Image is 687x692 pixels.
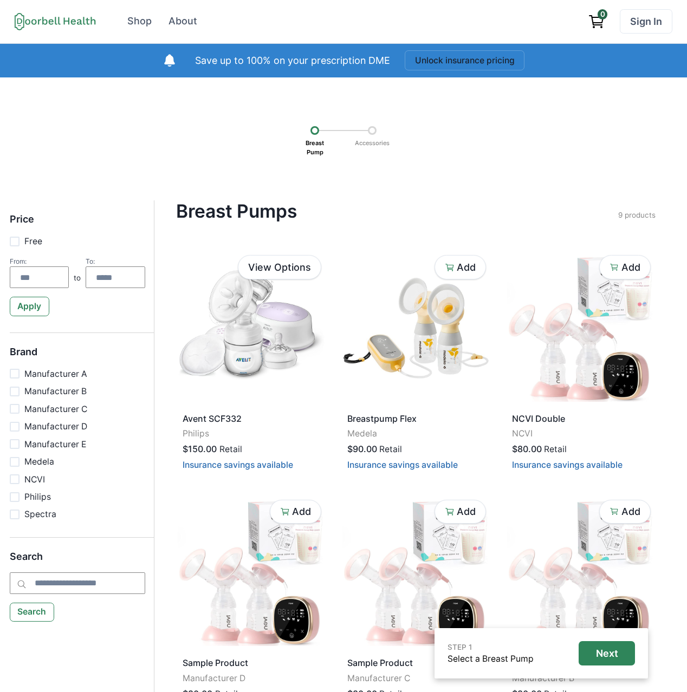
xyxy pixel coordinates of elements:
[621,262,640,273] p: Add
[219,443,242,456] p: Retail
[512,442,542,455] p: $80.00
[457,506,476,518] p: Add
[435,500,486,524] button: Add
[183,427,320,440] p: Philips
[178,252,325,404] img: p396f7c1jhk335ckoricv06bci68
[448,654,534,664] a: Select a Breast Pump
[620,9,672,34] a: Sign In
[183,656,320,669] p: Sample Product
[74,272,81,288] p: to
[238,255,321,279] a: View Options
[347,672,484,685] p: Manufacturer C
[584,9,611,34] a: View cart
[512,412,649,425] p: NCVI Double
[183,442,217,455] p: $150.00
[24,438,86,451] p: Manufacturer E
[507,252,654,404] img: tns73qkjvnll4qaugvy1iy5zbioi
[457,262,476,273] p: Add
[507,497,654,649] img: y87xkqs3juv2ky039rn649m6ig26
[448,642,534,652] p: STEP 1
[598,9,607,19] span: 0
[86,257,145,265] div: To:
[10,257,69,265] div: From:
[24,491,51,504] p: Philips
[176,200,618,222] h4: Breast Pumps
[347,460,458,470] button: Insurance savings available
[168,14,197,29] div: About
[183,672,320,685] p: Manufacturer D
[405,50,525,70] button: Unlock insurance pricing
[10,603,54,622] button: Search
[599,500,651,524] button: Add
[512,427,649,440] p: NCVI
[512,460,623,470] button: Insurance savings available
[342,252,489,404] img: wu1ofuyzz2pb86d2jgprv8htehmy
[544,443,567,456] p: Retail
[183,412,320,425] p: Avent SCF332
[24,473,45,486] p: NCVI
[10,346,145,368] h5: Brand
[161,9,205,34] a: About
[347,656,484,669] p: Sample Product
[379,443,402,456] p: Retail
[24,403,87,416] p: Manufacturer C
[302,135,328,160] p: Breast Pump
[195,54,390,68] p: Save up to 100% on your prescription DME
[120,9,159,34] a: Shop
[351,135,393,152] p: Accessories
[24,235,42,248] p: Free
[270,500,321,524] button: Add
[347,427,484,440] p: Medela
[292,506,311,518] p: Add
[10,213,145,235] h5: Price
[178,252,325,478] a: Avent SCF332Philips$150.00RetailInsurance savings available
[599,255,651,279] button: Add
[24,420,87,433] p: Manufacturer D
[579,641,635,665] button: Next
[618,210,656,220] p: 9 products
[183,460,293,470] button: Insurance savings available
[178,497,325,649] img: qf9drc99yyqqjg7muppwd4zrx7z4
[24,455,54,468] p: Medela
[347,412,484,425] p: Breastpump Flex
[24,508,56,521] p: Spectra
[342,252,489,478] a: Breastpump FlexMedela$90.00RetailInsurance savings available
[347,442,377,455] p: $90.00
[24,368,87,381] p: Manufacturer A
[10,551,145,572] h5: Search
[507,252,654,478] a: NCVI DoubleNCVI$80.00RetailInsurance savings available
[10,297,49,316] button: Apply
[596,648,618,660] p: Next
[24,385,87,398] p: Manufacturer B
[435,255,486,279] button: Add
[342,497,489,649] img: 8h6fizoczv30n0gcz1f3fjohbjxi
[621,506,640,518] p: Add
[127,14,152,29] div: Shop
